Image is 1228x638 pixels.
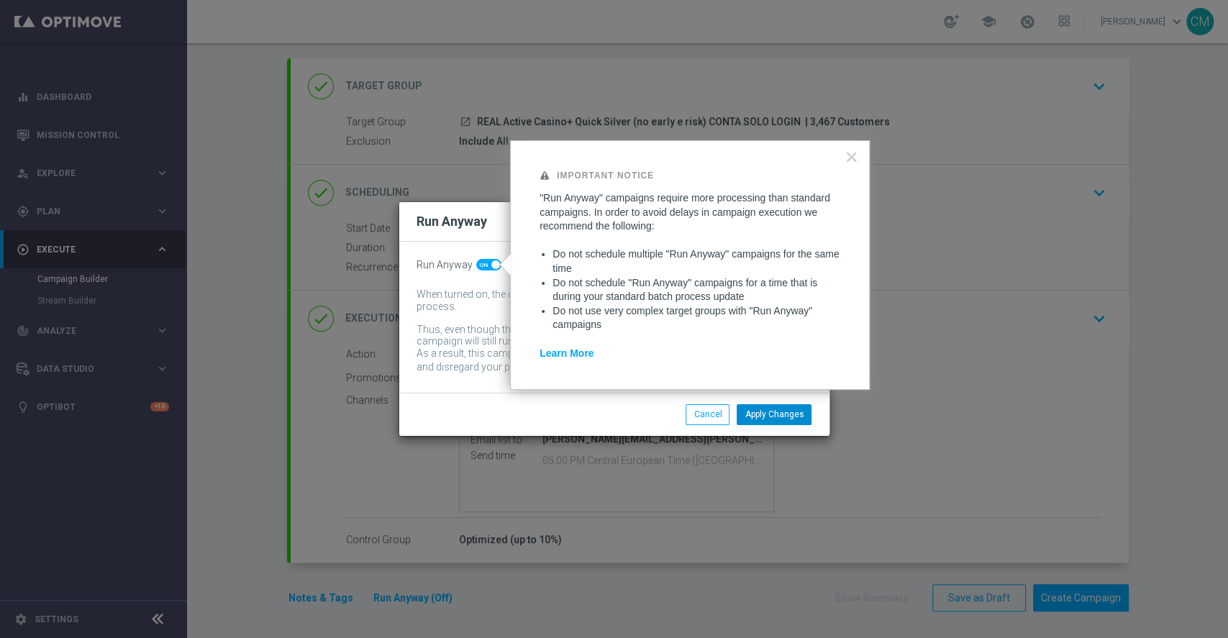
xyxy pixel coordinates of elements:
[845,145,858,168] button: Close
[417,213,487,230] h2: Run Anyway
[540,347,593,359] a: Learn More
[417,288,791,313] div: When turned on, the campaign will be executed regardless of your site's batch-data process.
[540,191,840,234] p: "Run Anyway" campaigns require more processing than standard campaigns. In order to avoid delays ...
[737,404,811,424] button: Apply Changes
[552,247,840,275] li: Do not schedule multiple "Run Anyway" campaigns for the same time
[417,259,473,271] span: Run Anyway
[686,404,729,424] button: Cancel
[552,276,840,304] li: Do not schedule "Run Anyway" campaigns for a time that is during your standard batch process update
[552,304,840,332] li: Do not use very complex target groups with "Run Anyway" campaigns
[417,324,791,348] div: Thus, even though the batch-data process might not be complete by then, the campaign will still r...
[557,170,654,181] strong: Important Notice
[417,347,791,375] div: As a result, this campaign might include customers whose data has been changed and disregard your...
